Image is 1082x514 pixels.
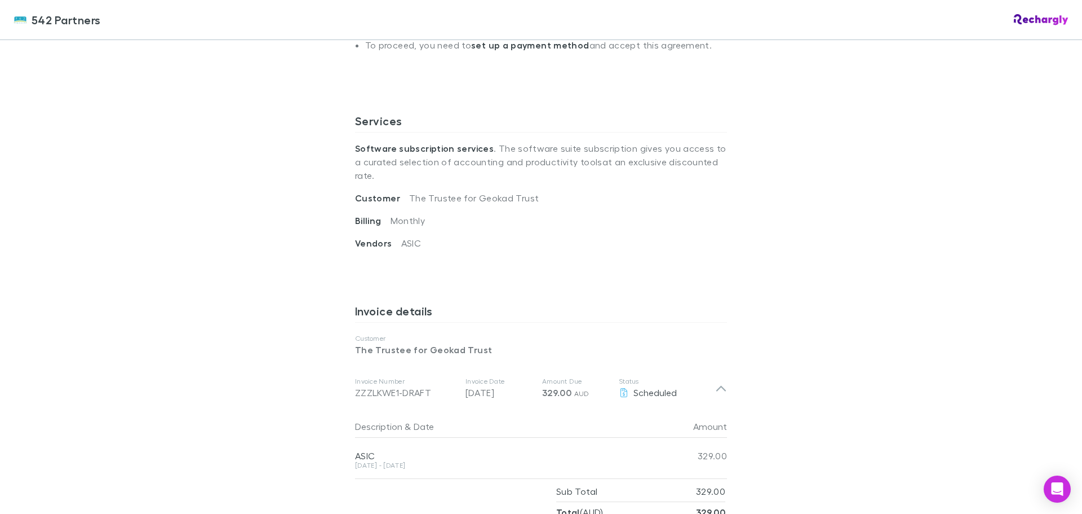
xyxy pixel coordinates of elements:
p: 329.00 [696,481,725,502]
span: AUD [574,389,589,398]
div: Invoice NumberZZZLKWE1-DRAFTInvoice Date[DATE]Amount Due329.00 AUDStatusScheduled [346,366,736,411]
p: The Trustee for Geokad Trust [355,343,727,357]
p: Invoice Date [465,377,533,386]
p: [DATE] [465,386,533,399]
div: & [355,415,655,438]
span: The Trustee for Geokad Trust [409,192,539,203]
strong: set up a payment method [471,39,589,51]
p: Invoice Number [355,377,456,386]
span: 542 Partners [32,11,101,28]
p: . The software suite subscription gives you access to a curated selection of accounting and produ... [355,133,727,191]
div: 329.00 [659,438,727,474]
p: Sub Total [556,481,597,502]
strong: Software subscription services [355,143,494,154]
span: Billing [355,215,391,226]
button: Date [414,415,434,438]
span: Monthly [391,215,425,226]
p: Status [619,377,715,386]
p: Amount Due [542,377,610,386]
h3: Services [355,114,727,132]
div: ASIC [355,450,659,462]
div: ZZZLKWE1-DRAFT [355,386,456,399]
span: Scheduled [633,387,677,398]
span: Vendors [355,238,401,249]
img: Rechargly Logo [1014,14,1068,25]
div: [DATE] - [DATE] [355,462,659,469]
h3: Invoice details [355,304,727,322]
div: Open Intercom Messenger [1044,476,1071,503]
button: Description [355,415,402,438]
span: 329.00 [542,387,571,398]
li: To proceed, you need to and accept this agreement. [365,39,727,60]
span: Customer [355,192,409,204]
span: ASIC [401,238,421,248]
p: Customer [355,334,727,343]
img: 542 Partners's Logo [14,13,27,27]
